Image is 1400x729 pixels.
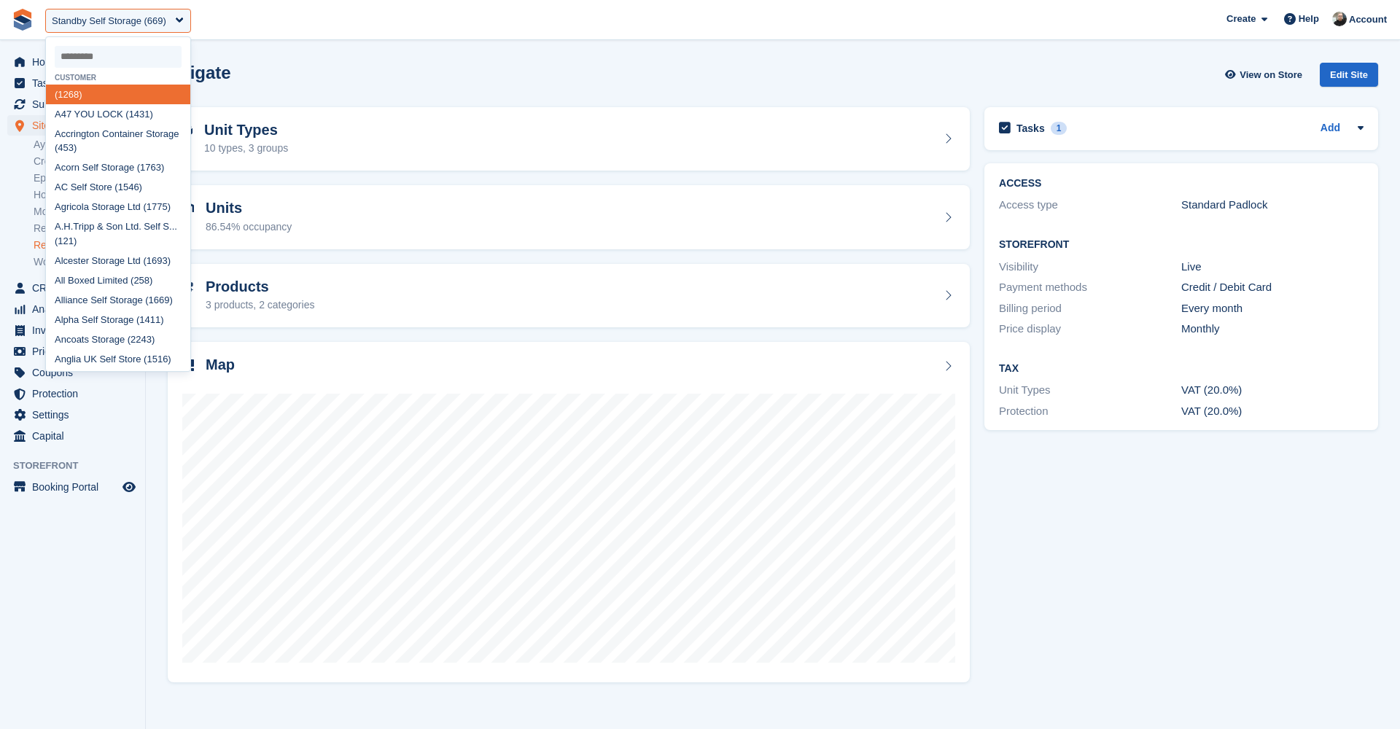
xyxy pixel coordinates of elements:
a: menu [7,73,138,93]
a: Reading [34,222,138,235]
div: VAT (20.0%) [1181,382,1364,399]
h2: Tax [999,363,1364,375]
a: menu [7,426,138,446]
div: Live [1181,259,1364,276]
a: Reigate [34,238,138,252]
h2: Units [206,200,292,217]
a: Horsham [34,188,138,202]
a: menu [7,362,138,383]
div: Protection [999,403,1181,420]
div: Billing period [999,300,1181,317]
h2: Products [206,278,314,295]
span: Sites [32,115,120,136]
span: Capital [32,426,120,446]
a: Add [1321,120,1340,137]
img: stora-icon-8386f47178a22dfd0bd8f6a31ec36ba5ce8667c1dd55bd0f319d3a0aa187defe.svg [12,9,34,31]
a: menu [7,278,138,298]
span: Create [1226,12,1256,26]
div: AC Self Store (1546) [46,178,190,198]
div: (1268) [46,85,190,104]
span: Protection [32,383,120,404]
div: A47 YOU LOCK (1431) [46,104,190,124]
div: Edit Site [1320,63,1378,87]
div: Ancoats Storage (2243) [46,330,190,349]
div: A.H.Tripp & Son Ltd. Self S... (121) [46,217,190,252]
div: Price display [999,321,1181,338]
div: Alliance Self Storage (1669) [46,290,190,310]
div: VAT (20.0%) [1181,403,1364,420]
span: Booking Portal [32,477,120,497]
a: Preview store [120,478,138,496]
a: Epsom [34,171,138,185]
span: Account [1349,12,1387,27]
div: 86.54% occupancy [206,219,292,235]
h2: Storefront [999,239,1364,251]
div: Accrington Container Storage (453) [46,124,190,158]
div: Alcester Storage Ltd (1693) [46,251,190,270]
div: Agricola Storage Ltd (1775) [46,198,190,217]
a: menu [7,405,138,425]
img: Tom Huddleston [1332,12,1347,26]
span: Settings [32,405,120,425]
span: Help [1299,12,1319,26]
a: menu [7,115,138,136]
div: Access type [999,197,1181,214]
span: Tasks [32,73,120,93]
div: Acorn Self Storage (1763) [46,158,190,178]
div: Unit Types [999,382,1181,399]
span: Home [32,52,120,72]
a: menu [7,320,138,340]
div: Visibility [999,259,1181,276]
a: menu [7,477,138,497]
div: Monthly [1181,321,1364,338]
span: Coupons [32,362,120,383]
span: Storefront [13,459,145,473]
div: Anglia UK Self Store (1516) [46,349,190,369]
a: Aylesbury [34,138,138,152]
a: Units 86.54% occupancy [168,185,970,249]
a: Croydon [34,155,138,168]
a: Products 3 products, 2 categories [168,264,970,328]
a: Molesey [34,205,138,219]
div: Payment methods [999,279,1181,296]
h2: Reigate [168,63,231,82]
div: 1 [1051,122,1067,135]
span: Invoices [32,320,120,340]
a: menu [7,383,138,404]
a: Map [168,342,970,682]
a: Unit Types 10 types, 3 groups [168,107,970,171]
h2: Unit Types [204,122,288,139]
div: Standard Padlock [1181,197,1364,214]
a: menu [7,341,138,362]
span: Subscriptions [32,94,120,114]
a: menu [7,52,138,72]
span: View on Store [1240,68,1302,82]
span: Analytics [32,299,120,319]
div: 10 types, 3 groups [204,141,288,156]
div: All Boxed Limited (258) [46,270,190,290]
a: menu [7,94,138,114]
div: Alpha Self Storage (1411) [46,310,190,330]
div: Credit / Debit Card [1181,279,1364,296]
a: Edit Site [1320,63,1378,93]
a: View on Store [1223,63,1308,87]
a: menu [7,299,138,319]
a: Worthing [34,255,138,269]
span: Pricing [32,341,120,362]
h2: Map [206,356,235,373]
div: Customer [46,74,190,82]
div: 3 products, 2 categories [206,297,314,313]
h2: Tasks [1016,122,1045,135]
h2: ACCESS [999,178,1364,190]
span: CRM [32,278,120,298]
div: Standby Self Storage (669) [52,14,166,28]
div: Every month [1181,300,1364,317]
